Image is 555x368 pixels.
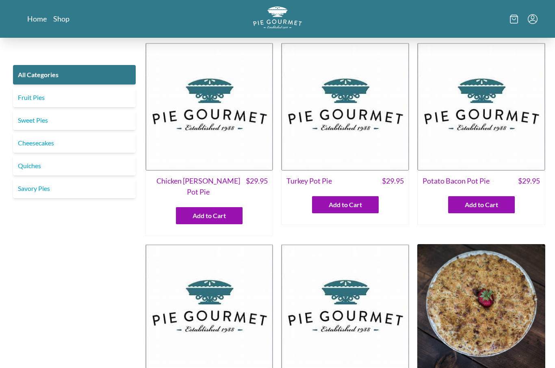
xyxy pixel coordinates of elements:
a: Fruit Pies [13,88,136,107]
button: Add to Cart [176,207,243,224]
a: Savory Pies [13,179,136,198]
img: Turkey Pot Pie [281,43,409,171]
a: Logo [253,6,302,31]
span: Chicken [PERSON_NAME] Pot Pie [151,175,246,197]
img: Chicken Curry Pot Pie [145,43,273,171]
img: Potato Bacon Pot Pie [417,43,545,171]
span: $ 29.95 [518,175,540,186]
span: Add to Cart [193,211,226,221]
img: logo [253,6,302,29]
span: Add to Cart [465,200,498,210]
span: $ 29.95 [382,175,404,186]
button: Add to Cart [448,196,515,213]
a: Shop [53,14,69,24]
span: Add to Cart [329,200,362,210]
button: Add to Cart [312,196,379,213]
a: Sweet Pies [13,110,136,130]
a: Cheesecakes [13,133,136,153]
span: $ 29.95 [246,175,268,197]
a: Home [27,14,47,24]
a: All Categories [13,65,136,84]
button: Menu [528,14,538,24]
span: Turkey Pot Pie [286,175,332,186]
a: Quiches [13,156,136,175]
span: Potato Bacon Pot Pie [423,175,490,186]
